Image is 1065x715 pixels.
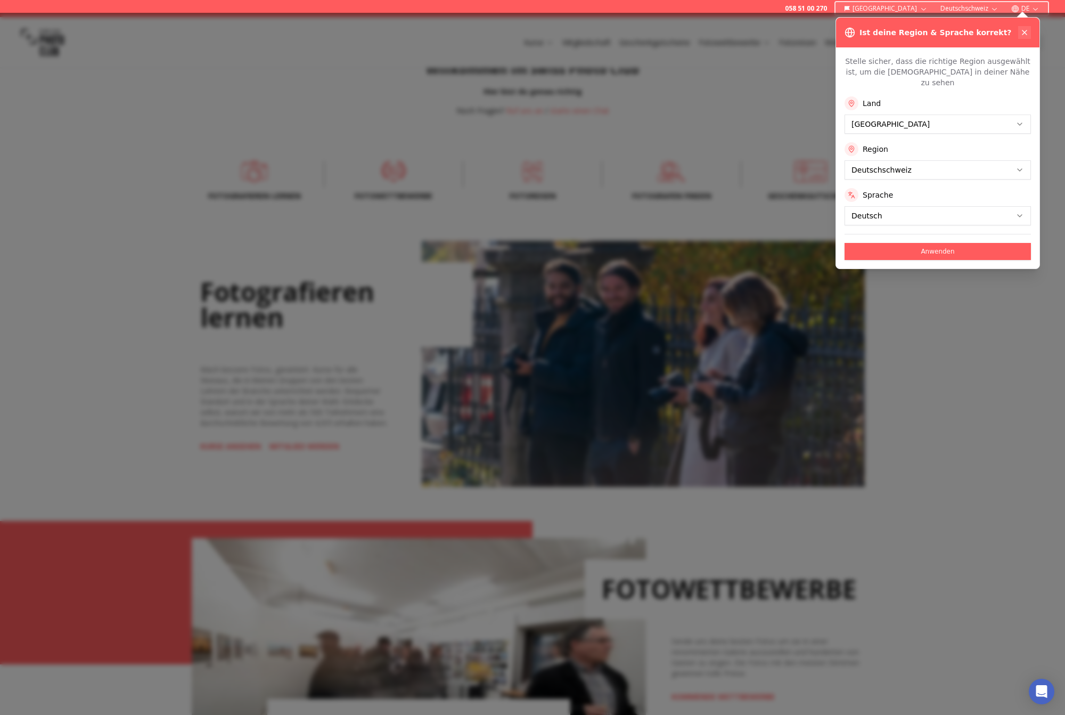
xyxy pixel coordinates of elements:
label: Sprache [863,190,893,200]
p: Stelle sicher, dass die richtige Region ausgewählt ist, um die [DEMOGRAPHIC_DATA] in deiner Nähe ... [845,56,1031,88]
label: Land [863,98,881,109]
button: Deutschschweiz [936,2,1003,15]
h3: Ist deine Region & Sprache korrekt? [859,27,1011,38]
button: DE [1007,2,1044,15]
button: [GEOGRAPHIC_DATA] [840,2,932,15]
button: Anwenden [845,243,1031,260]
label: Region [863,144,888,155]
a: 058 51 00 270 [785,4,827,13]
div: Open Intercom Messenger [1029,679,1054,704]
